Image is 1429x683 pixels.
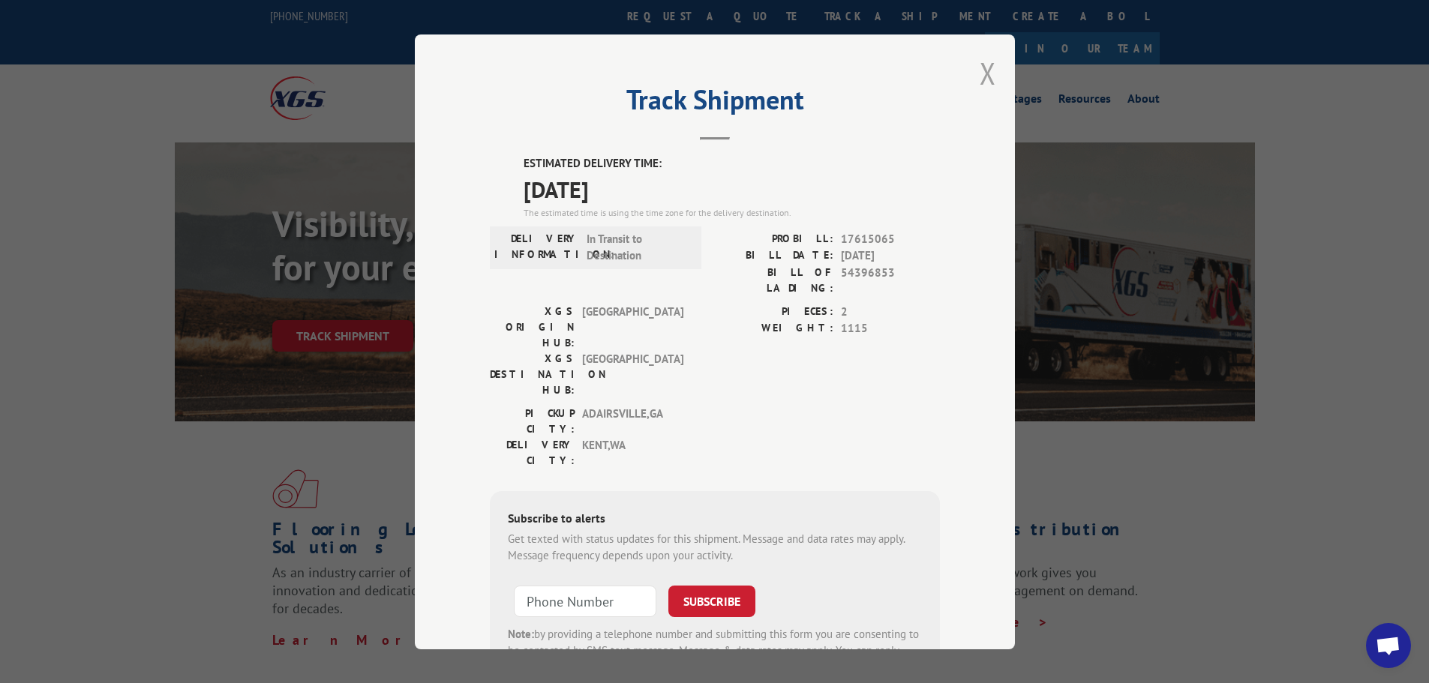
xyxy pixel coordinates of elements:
[508,625,922,676] div: by providing a telephone number and submitting this form you are consenting to be contacted by SM...
[524,155,940,172] label: ESTIMATED DELIVERY TIME:
[508,508,922,530] div: Subscribe to alerts
[715,303,833,320] label: PIECES:
[668,585,755,616] button: SUBSCRIBE
[1366,623,1411,668] div: Open chat
[587,230,688,264] span: In Transit to Destination
[841,230,940,247] span: 17615065
[841,303,940,320] span: 2
[715,247,833,265] label: BILL DATE:
[841,247,940,265] span: [DATE]
[508,530,922,564] div: Get texted with status updates for this shipment. Message and data rates may apply. Message frequ...
[490,405,575,436] label: PICKUP CITY:
[582,405,683,436] span: ADAIRSVILLE , GA
[841,264,940,295] span: 54396853
[715,264,833,295] label: BILL OF LADING:
[524,172,940,205] span: [DATE]
[582,303,683,350] span: [GEOGRAPHIC_DATA]
[490,89,940,118] h2: Track Shipment
[494,230,579,264] label: DELIVERY INFORMATION:
[508,626,534,640] strong: Note:
[715,320,833,337] label: WEIGHT:
[715,230,833,247] label: PROBILL:
[490,436,575,468] label: DELIVERY CITY:
[841,320,940,337] span: 1115
[582,350,683,397] span: [GEOGRAPHIC_DATA]
[980,53,996,93] button: Close modal
[490,350,575,397] label: XGS DESTINATION HUB:
[582,436,683,468] span: KENT , WA
[524,205,940,219] div: The estimated time is using the time zone for the delivery destination.
[490,303,575,350] label: XGS ORIGIN HUB:
[514,585,656,616] input: Phone Number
